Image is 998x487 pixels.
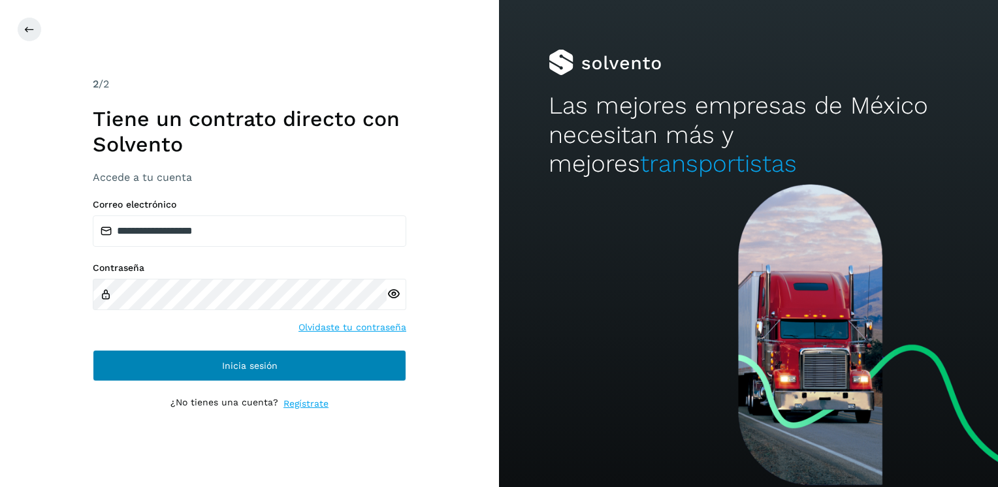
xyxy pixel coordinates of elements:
span: 2 [93,78,99,90]
span: transportistas [640,149,797,178]
div: /2 [93,76,406,92]
span: Inicia sesión [222,361,278,370]
h2: Las mejores empresas de México necesitan más y mejores [549,91,948,178]
h3: Accede a tu cuenta [93,171,406,183]
button: Inicia sesión [93,350,406,381]
h1: Tiene un contrato directo con Solvento [93,106,406,157]
label: Contraseña [93,262,406,274]
label: Correo electrónico [93,199,406,210]
a: Regístrate [283,397,329,411]
a: Olvidaste tu contraseña [298,321,406,334]
p: ¿No tienes una cuenta? [170,397,278,411]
